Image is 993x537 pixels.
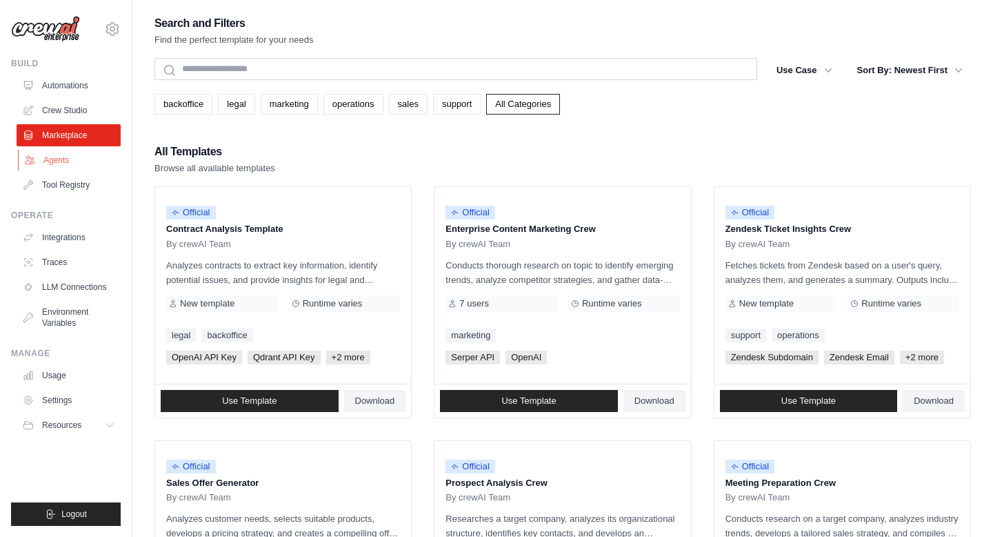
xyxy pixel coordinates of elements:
[154,14,314,33] h2: Search and Filters
[166,351,242,364] span: OpenAI API Key
[739,298,794,309] span: New template
[725,460,775,473] span: Official
[154,142,275,162] h2: All Templates
[166,222,400,236] p: Contract Analysis Template
[445,239,510,250] span: By crewAI Team
[445,476,679,490] p: Prospect Analysis Crew
[180,298,234,309] span: New template
[725,206,775,219] span: Official
[17,301,121,334] a: Environment Variables
[725,222,959,236] p: Zendesk Ticket Insights Crew
[505,351,547,364] span: OpenAI
[11,210,121,221] div: Operate
[17,99,121,121] a: Crew Studio
[166,476,400,490] p: Sales Offer Generator
[17,174,121,196] a: Tool Registry
[389,94,428,115] a: sales
[166,258,400,287] p: Analyzes contracts to extract key information, identify potential issues, and provide insights fo...
[326,351,370,364] span: +2 more
[445,206,495,219] span: Official
[17,276,121,298] a: LLM Connections
[772,329,825,342] a: operations
[166,329,196,342] a: legal
[261,94,318,115] a: marketing
[824,351,894,364] span: Zendesk Email
[154,33,314,47] p: Find the perfect template for your needs
[914,396,954,407] span: Download
[17,389,121,411] a: Settings
[42,420,81,431] span: Resources
[445,351,500,364] span: Serper API
[11,348,121,359] div: Manage
[903,390,965,412] a: Download
[166,239,231,250] span: By crewAI Team
[445,222,679,236] p: Enterprise Content Marketing Crew
[11,58,121,69] div: Build
[344,390,406,412] a: Download
[725,239,790,250] span: By crewAI Team
[900,351,944,364] span: +2 more
[355,396,395,407] span: Download
[166,460,216,473] span: Official
[445,258,679,287] p: Conducts thorough research on topic to identify emerging trends, analyze competitor strategies, a...
[17,124,121,146] a: Marketplace
[720,390,898,412] a: Use Template
[582,298,642,309] span: Runtime varies
[11,16,80,42] img: Logo
[18,149,122,171] a: Agents
[445,329,496,342] a: marketing
[459,298,489,309] span: 7 users
[634,396,674,407] span: Download
[849,58,971,83] button: Sort By: Newest First
[166,206,216,219] span: Official
[61,509,87,520] span: Logout
[725,476,959,490] p: Meeting Preparation Crew
[725,258,959,287] p: Fetches tickets from Zendesk based on a user's query, analyzes them, and generates a summary. Out...
[781,396,836,407] span: Use Template
[154,162,275,175] p: Browse all available templates
[248,351,321,364] span: Qdrant API Key
[154,94,212,115] a: backoffice
[725,492,790,503] span: By crewAI Team
[218,94,254,115] a: legal
[323,94,383,115] a: operations
[725,329,766,342] a: support
[725,351,819,364] span: Zendesk Subdomain
[17,414,121,436] button: Resources
[445,492,510,503] span: By crewAI Team
[17,364,121,387] a: Usage
[166,492,231,503] span: By crewAI Team
[501,396,556,407] span: Use Template
[11,502,121,526] button: Logout
[303,298,363,309] span: Runtime varies
[768,58,841,83] button: Use Case
[445,460,495,473] span: Official
[486,94,560,115] a: All Categories
[161,390,339,412] a: Use Template
[623,390,685,412] a: Download
[861,298,921,309] span: Runtime varies
[222,396,277,407] span: Use Template
[201,329,252,342] a: backoffice
[17,226,121,248] a: Integrations
[440,390,618,412] a: Use Template
[17,75,121,97] a: Automations
[17,251,121,273] a: Traces
[433,94,481,115] a: support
